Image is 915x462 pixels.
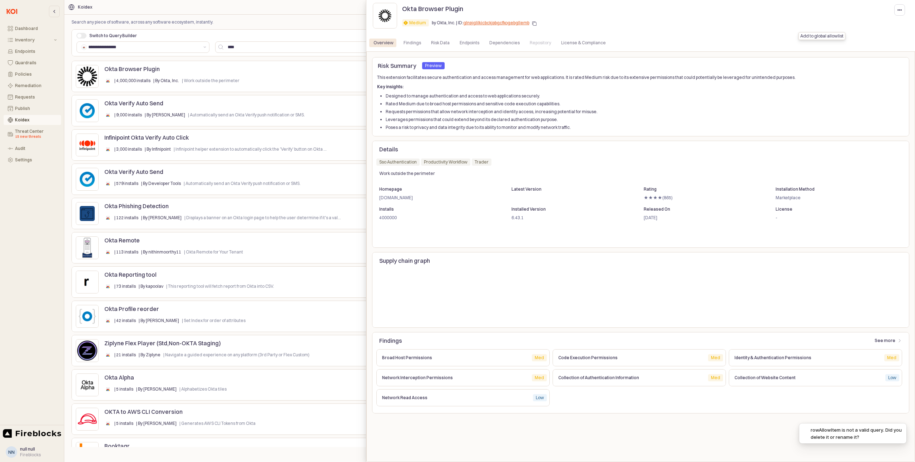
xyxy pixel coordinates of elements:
[776,206,890,212] p: License
[386,101,904,107] li: Rated Medium due to broad host permissions and sensitive code execution capabilities.
[399,39,425,47] div: Findings
[369,39,398,47] div: Overview
[535,354,544,361] div: Med
[475,159,489,166] div: Trader
[377,84,404,89] strong: Key insights:
[644,206,758,212] p: Released On
[811,426,904,441] h4: rowAllowItem is not a valid query. Did you delete it or rename it?
[379,271,902,322] iframe: SupplyChainGraph
[379,145,902,154] p: Details
[489,39,520,47] div: Dependencies
[379,206,493,212] p: Installs
[644,215,758,221] p: [DATE]
[791,425,915,462] div: Notifications (F8)
[386,93,904,99] li: Designed to manage authentication and access to web applications securely.
[535,374,544,381] div: Med
[377,74,904,81] p: This extension facilitates secure authentication and access management for web applications. It i...
[485,39,524,47] div: Dependencies
[382,355,526,361] p: Broad Host Permissions
[536,394,544,401] div: Low
[511,215,625,221] p: 6.43.1
[887,354,896,361] div: Med
[875,338,895,343] p: See more
[378,61,416,70] p: Risk Summary
[735,375,880,381] p: Collection of Website Content
[379,186,493,192] p: Homepage
[561,39,606,47] div: License & Compliance
[427,39,454,47] div: Risk Data
[557,39,610,47] div: License & Compliance
[871,335,905,346] button: See more
[379,170,858,177] p: Work outside the perimeter
[460,39,479,47] div: Endpoints
[386,116,904,123] li: Leverages permissions that could extend beyond its declared authentication purpose.
[711,354,720,361] div: Med
[776,215,890,221] p: -
[409,19,426,26] div: Medium
[432,20,529,26] p: by Okta, Inc. | ID:
[402,4,463,14] p: Okta Browser Plugin
[379,215,493,221] p: 4000000
[424,159,468,166] div: Productivity Workflow
[711,374,720,381] div: Med
[425,62,442,69] div: Preview
[511,186,625,192] p: Latest Version
[379,256,902,265] p: Supply chain graph
[382,375,526,381] p: Network Interception Permissions
[455,39,484,47] div: Endpoints
[379,336,814,345] p: Findings
[382,395,527,401] p: Network Read Access
[374,39,394,47] div: Overview
[379,195,493,201] p: [DOMAIN_NAME]
[558,375,702,381] p: Collection of Authentication Information
[530,39,551,47] div: Repository
[776,195,890,201] p: Marketplace
[431,39,450,47] div: Risk Data
[404,39,421,47] div: Findings
[735,355,879,361] p: Identity & Authentication Permissions
[802,426,809,441] div: error
[463,20,529,25] a: glnpjglilkicbckjpbgcfkogebgllemb
[386,109,904,115] li: Requests permissions that allow network interception and identity access, increasing potential fo...
[386,124,904,131] li: Poses a risk to privacy and data integrity due to its ability to monitor and modify network traffic.
[644,186,758,192] p: Rating
[644,195,758,201] p: ★★★★(865)
[525,39,555,47] div: Repository
[888,374,896,381] div: Low
[776,186,890,192] p: Installation Method
[558,355,702,361] p: Code Execution Permissions
[379,159,417,166] div: Sso Authentication
[511,206,625,212] p: Installed Version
